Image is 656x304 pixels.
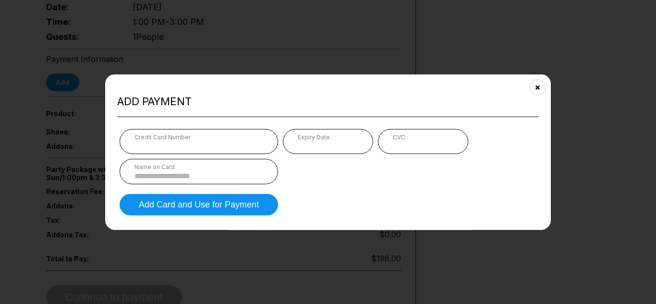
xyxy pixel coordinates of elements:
[393,141,453,150] iframe: Secure CVC input frame
[117,95,539,108] h2: Add payment
[134,141,263,150] iframe: Secure card number input frame
[120,194,278,216] button: Add Card and Use for Payment
[134,163,263,170] div: Name on Card
[298,141,358,150] iframe: Secure expiration date input frame
[134,134,263,141] div: Credit Card Number
[393,134,453,141] div: CVC
[298,134,358,141] div: Expiry Date
[526,75,549,99] button: Close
